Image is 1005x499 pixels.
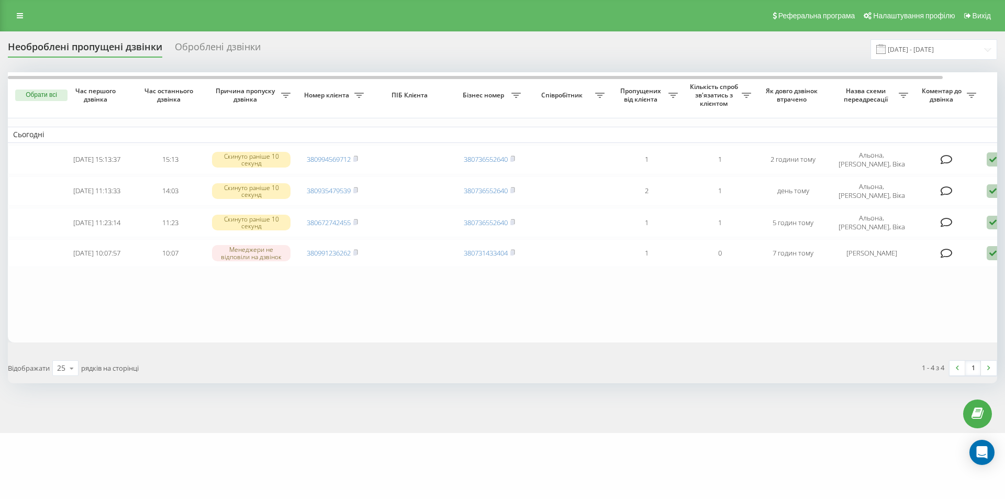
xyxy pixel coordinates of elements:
div: 1 - 4 з 4 [922,362,944,373]
div: 25 [57,363,65,373]
span: Відображати [8,363,50,373]
td: 11:23 [133,208,207,237]
td: 5 годин тому [756,208,830,237]
span: Бізнес номер [458,91,511,99]
td: 10:07 [133,239,207,267]
td: Альона, [PERSON_NAME], Віка [830,208,913,237]
span: Номер клієнта [301,91,354,99]
td: [DATE] 15:13:37 [60,145,133,174]
span: Реферальна програма [778,12,855,20]
a: 380991236262 [307,248,351,258]
div: Open Intercom Messenger [969,440,995,465]
span: Співробітник [531,91,595,99]
td: Альона, [PERSON_NAME], Віка [830,145,913,174]
span: Кількість спроб зв'язатись з клієнтом [688,83,742,107]
div: Скинуто раніше 10 секунд [212,152,291,168]
a: 380736552640 [464,186,508,195]
span: Назва схеми переадресації [835,87,899,103]
a: 380935479539 [307,186,351,195]
span: Вихід [973,12,991,20]
td: [DATE] 10:07:57 [60,239,133,267]
td: 14:03 [133,176,207,206]
td: 1 [683,176,756,206]
div: Менеджери не відповіли на дзвінок [212,245,291,261]
a: 1 [965,361,981,375]
span: Час першого дзвінка [69,87,125,103]
span: рядків на сторінці [81,363,139,373]
td: 1 [683,208,756,237]
td: [DATE] 11:13:33 [60,176,133,206]
a: 380736552640 [464,154,508,164]
td: 2 години тому [756,145,830,174]
span: ПІБ Клієнта [378,91,444,99]
a: 380736552640 [464,218,508,227]
td: 2 [610,176,683,206]
td: 1 [610,208,683,237]
div: Оброблені дзвінки [175,41,261,58]
td: 1 [610,145,683,174]
span: Налаштування профілю [873,12,955,20]
a: 380672742455 [307,218,351,227]
div: Скинуто раніше 10 секунд [212,183,291,199]
td: 1 [683,145,756,174]
div: Скинуто раніше 10 секунд [212,215,291,230]
span: Як довго дзвінок втрачено [765,87,821,103]
span: Пропущених від клієнта [615,87,668,103]
td: день тому [756,176,830,206]
td: 1 [610,239,683,267]
div: Необроблені пропущені дзвінки [8,41,162,58]
td: [PERSON_NAME] [830,239,913,267]
a: 380994569712 [307,154,351,164]
td: [DATE] 11:23:14 [60,208,133,237]
span: Коментар до дзвінка [919,87,967,103]
span: Час останнього дзвінка [142,87,198,103]
button: Обрати всі [15,90,68,101]
a: 380731433404 [464,248,508,258]
td: 15:13 [133,145,207,174]
td: Альона, [PERSON_NAME], Віка [830,176,913,206]
span: Причина пропуску дзвінка [212,87,281,103]
td: 7 годин тому [756,239,830,267]
td: 0 [683,239,756,267]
